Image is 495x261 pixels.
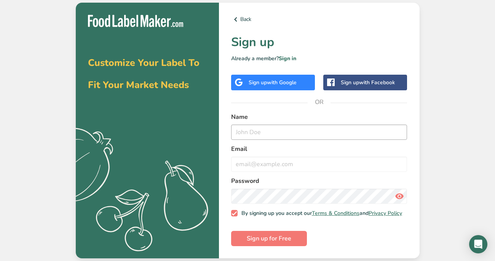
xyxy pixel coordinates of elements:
[88,56,200,91] span: Customize Your Label To Fit Your Market Needs
[231,112,407,122] label: Name
[231,125,407,140] input: John Doe
[369,210,402,217] a: Privacy Policy
[231,157,407,172] input: email@example.com
[312,210,359,217] a: Terms & Conditions
[308,91,331,114] span: OR
[231,15,407,24] a: Back
[88,15,183,27] img: Food Label Maker
[249,78,297,86] div: Sign up
[247,234,291,243] span: Sign up for Free
[238,210,402,217] span: By signing up you accept our and
[359,79,395,86] span: with Facebook
[231,54,407,62] p: Already a member?
[267,79,297,86] span: with Google
[231,176,407,186] label: Password
[279,55,296,62] a: Sign in
[341,78,395,86] div: Sign up
[231,231,307,246] button: Sign up for Free
[231,33,407,51] h1: Sign up
[469,235,487,253] div: Open Intercom Messenger
[231,144,407,154] label: Email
